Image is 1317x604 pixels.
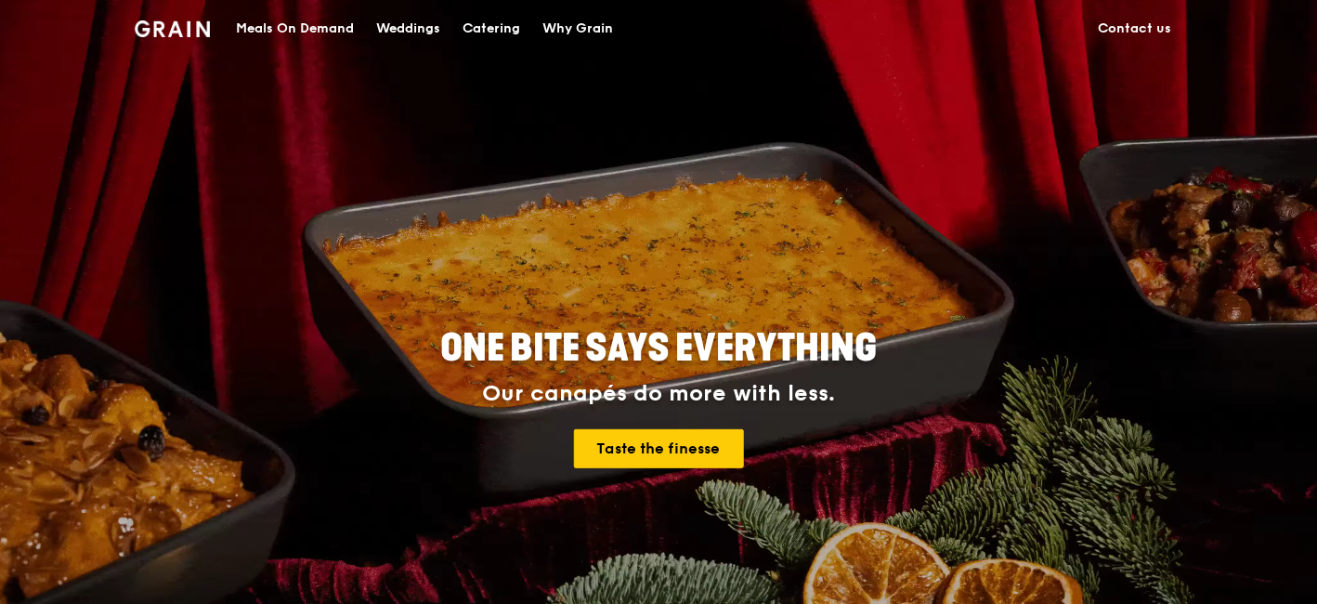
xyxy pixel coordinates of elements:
a: Taste the finesse [574,429,744,468]
div: Meals On Demand [236,1,354,57]
div: Our canapés do more with less. [324,381,993,407]
div: Weddings [376,1,440,57]
div: Why Grain [542,1,613,57]
img: Grain [135,20,210,37]
a: Catering [451,1,531,57]
a: Contact us [1087,1,1182,57]
a: Why Grain [531,1,624,57]
div: Catering [463,1,520,57]
span: ONE BITE SAYS EVERYTHING [440,326,877,371]
a: Weddings [365,1,451,57]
